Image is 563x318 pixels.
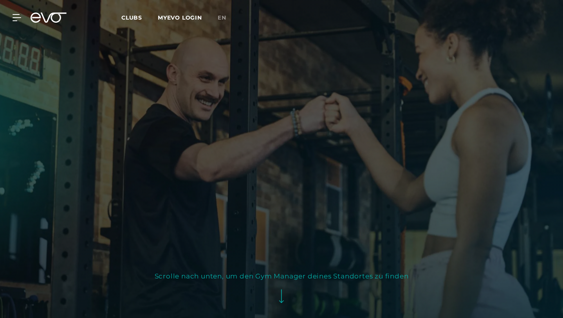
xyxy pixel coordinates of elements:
[218,13,236,22] a: en
[121,14,158,21] a: Clubs
[218,14,226,21] span: en
[121,14,142,21] span: Clubs
[155,270,409,282] div: Scrolle nach unten, um den Gym Manager deines Standortes zu finden
[158,14,202,21] a: MYEVO LOGIN
[155,270,409,310] button: Scrolle nach unten, um den Gym Manager deines Standortes zu finden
